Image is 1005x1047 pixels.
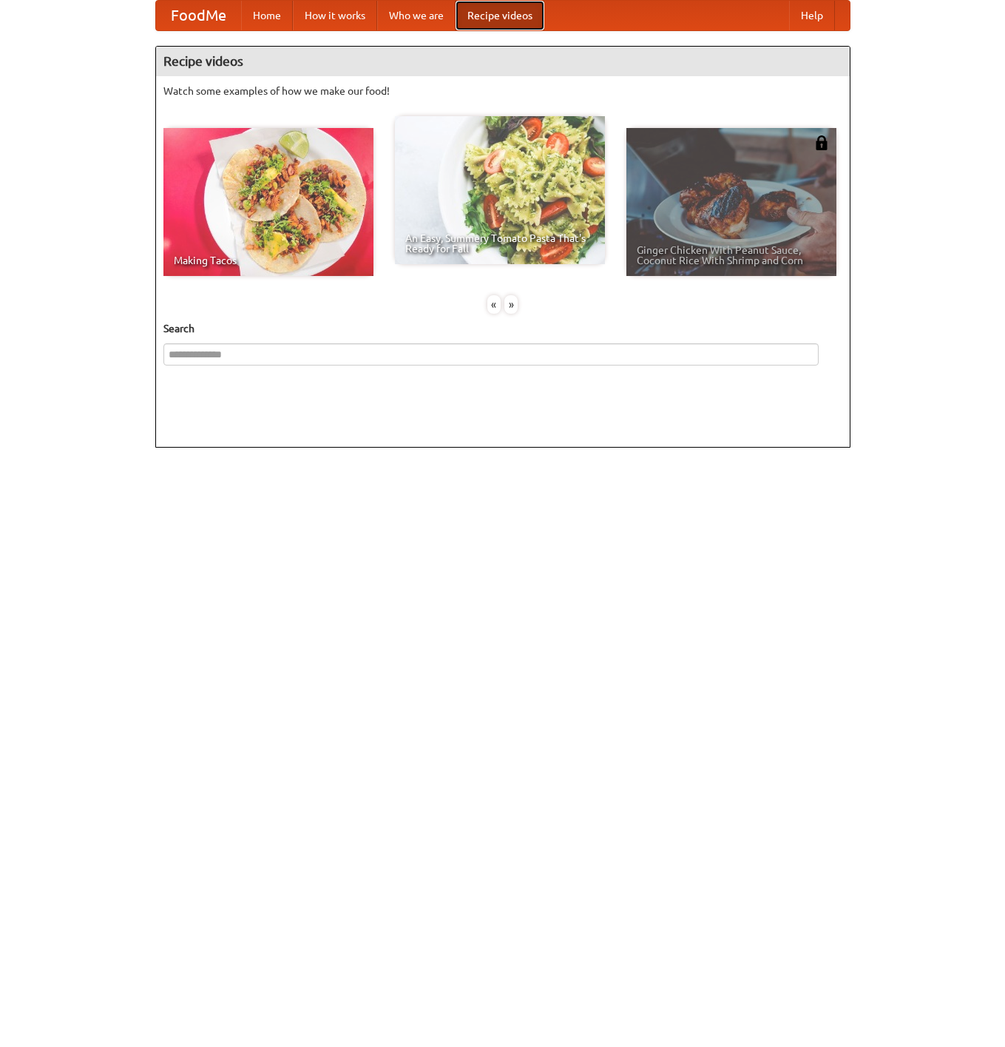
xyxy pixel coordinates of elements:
h4: Recipe videos [156,47,850,76]
a: Making Tacos [163,128,373,276]
a: Who we are [377,1,456,30]
a: An Easy, Summery Tomato Pasta That's Ready for Fall [395,116,605,264]
span: An Easy, Summery Tomato Pasta That's Ready for Fall [405,233,595,254]
span: Making Tacos [174,255,363,266]
h5: Search [163,321,842,336]
a: Help [789,1,835,30]
a: How it works [293,1,377,30]
a: FoodMe [156,1,241,30]
a: Home [241,1,293,30]
div: » [504,295,518,314]
img: 483408.png [814,135,829,150]
div: « [487,295,501,314]
a: Recipe videos [456,1,544,30]
p: Watch some examples of how we make our food! [163,84,842,98]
